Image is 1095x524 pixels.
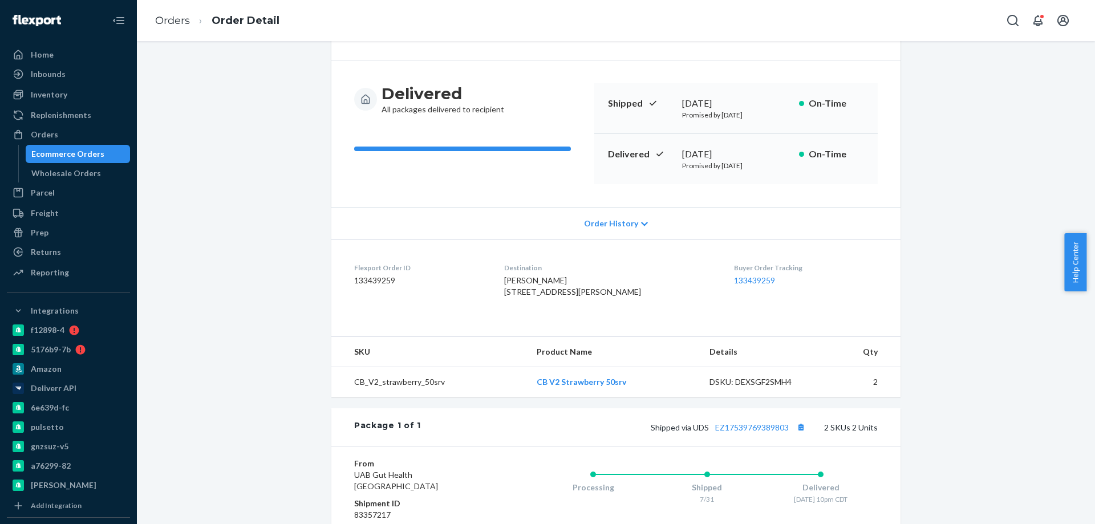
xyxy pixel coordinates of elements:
div: [DATE] [682,97,790,110]
button: Close Navigation [107,9,130,32]
a: Freight [7,204,130,222]
a: Inventory [7,86,130,104]
a: Orders [155,14,190,27]
dt: Destination [504,263,716,273]
button: Open account menu [1052,9,1074,32]
a: EZ17539769389803 [715,423,789,432]
dd: 133439259 [354,275,486,286]
p: On-Time [809,97,864,110]
div: Ecommerce Orders [31,148,104,160]
div: Amazon [31,363,62,375]
h3: Delivered [382,83,504,104]
div: Parcel [31,187,55,198]
th: Details [700,337,826,367]
dt: Flexport Order ID [354,263,486,273]
button: Copy tracking number [793,420,808,434]
th: Qty [826,337,901,367]
a: Parcel [7,184,130,202]
p: Promised by [DATE] [682,161,790,170]
a: a76299-82 [7,457,130,475]
a: gnzsuz-v5 [7,437,130,456]
div: a76299-82 [31,460,71,472]
div: Returns [31,246,61,258]
div: gnzsuz-v5 [31,441,68,452]
div: Inventory [31,89,67,100]
a: 5176b9-7b [7,340,130,359]
div: Delivered [764,482,878,493]
div: Add Integration [31,501,82,510]
div: Orders [31,129,58,140]
a: Deliverr API [7,379,130,397]
a: Home [7,46,130,64]
a: Reporting [7,263,130,282]
a: 133439259 [734,275,775,285]
td: 2 [826,367,901,397]
div: Package 1 of 1 [354,420,421,434]
div: [PERSON_NAME] [31,480,96,491]
a: Amazon [7,360,130,378]
a: Wholesale Orders [26,164,131,182]
div: 6e639d-fc [31,402,69,413]
div: f12898-4 [31,324,64,336]
div: Freight [31,208,59,219]
dt: Shipment ID [354,498,490,509]
a: Replenishments [7,106,130,124]
a: Order Detail [212,14,279,27]
div: Wholesale Orders [31,168,101,179]
span: Shipped via UDS [651,423,808,432]
a: Prep [7,224,130,242]
div: [DATE] [682,148,790,161]
div: Reporting [31,267,69,278]
span: UAB Gut Health [GEOGRAPHIC_DATA] [354,470,438,491]
button: Open Search Box [1001,9,1024,32]
div: Integrations [31,305,79,316]
span: Order History [584,218,638,229]
dd: 83357217 [354,509,490,521]
p: Promised by [DATE] [682,110,790,120]
th: Product Name [528,337,700,367]
div: Replenishments [31,109,91,121]
div: Home [31,49,54,60]
a: CB V2 Strawberry 50srv [537,377,626,387]
span: [PERSON_NAME] [STREET_ADDRESS][PERSON_NAME] [504,275,641,296]
a: Ecommerce Orders [26,145,131,163]
div: Deliverr API [31,383,76,394]
div: Shipped [650,482,764,493]
td: CB_V2_strawberry_50srv [331,367,528,397]
a: pulsetto [7,418,130,436]
a: 6e639d-fc [7,399,130,417]
a: Inbounds [7,65,130,83]
th: SKU [331,337,528,367]
div: 5176b9-7b [31,344,71,355]
ol: breadcrumbs [146,4,289,38]
div: 2 SKUs 2 Units [421,420,878,434]
p: Delivered [608,148,673,161]
button: Help Center [1064,233,1086,291]
div: pulsetto [31,421,64,433]
button: Integrations [7,302,130,320]
div: Prep [31,227,48,238]
div: All packages delivered to recipient [382,83,504,115]
dt: Buyer Order Tracking [734,263,878,273]
p: Shipped [608,97,673,110]
a: Add Integration [7,499,130,513]
div: [DATE] 10pm CDT [764,494,878,504]
div: DSKU: DEXSGF2SMH4 [709,376,817,388]
img: Flexport logo [13,15,61,26]
a: f12898-4 [7,321,130,339]
button: Open notifications [1027,9,1049,32]
p: On-Time [809,148,864,161]
dt: From [354,458,490,469]
a: [PERSON_NAME] [7,476,130,494]
a: Returns [7,243,130,261]
div: 7/31 [650,494,764,504]
a: Orders [7,125,130,144]
div: Processing [536,482,650,493]
div: Inbounds [31,68,66,80]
